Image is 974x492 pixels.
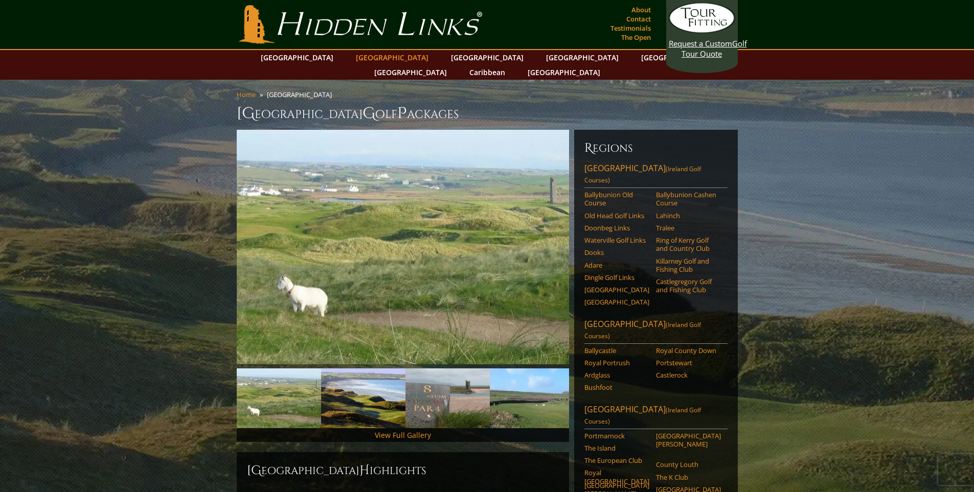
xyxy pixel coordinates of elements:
[636,50,719,65] a: [GEOGRAPHIC_DATA]
[363,103,375,124] span: G
[656,460,721,468] a: County Louth
[584,261,649,269] a: Adare
[656,277,721,294] a: Castlegregory Golf and Fishing Club
[584,273,649,282] a: Dingle Golf Links
[584,165,701,184] span: (Ireland Golf Courses)
[584,359,649,367] a: Royal Portrush
[584,406,701,426] span: (Ireland Golf Courses)
[369,65,452,80] a: [GEOGRAPHIC_DATA]
[656,346,721,355] a: Royal County Down
[267,90,336,99] li: [GEOGRAPHIC_DATA]
[584,346,649,355] a: Ballycastle
[351,50,434,65] a: [GEOGRAPHIC_DATA]
[584,444,649,452] a: The Island
[584,236,649,244] a: Waterville Golf Links
[247,462,559,479] h2: [GEOGRAPHIC_DATA] ighlights
[584,248,649,256] a: Dooks
[656,371,721,379] a: Castlerock
[541,50,624,65] a: [GEOGRAPHIC_DATA]
[446,50,529,65] a: [GEOGRAPHIC_DATA]
[584,318,728,344] a: [GEOGRAPHIC_DATA](Ireland Golf Courses)
[584,468,649,485] a: Royal [GEOGRAPHIC_DATA]
[237,90,256,99] a: Home
[584,286,649,294] a: [GEOGRAPHIC_DATA]
[656,473,721,481] a: The K Club
[584,371,649,379] a: Ardglass
[584,456,649,464] a: The European Club
[256,50,338,65] a: [GEOGRAPHIC_DATA]
[464,65,510,80] a: Caribbean
[629,3,653,17] a: About
[584,404,728,429] a: [GEOGRAPHIC_DATA](Ireland Golf Courses)
[375,430,431,440] a: View Full Gallery
[624,12,653,26] a: Contact
[619,30,653,44] a: The Open
[584,298,649,306] a: [GEOGRAPHIC_DATA]
[669,38,732,49] span: Request a Custom
[523,65,605,80] a: [GEOGRAPHIC_DATA]
[584,224,649,232] a: Doonbeg Links
[584,191,649,207] a: Ballybunion Old Course
[656,359,721,367] a: Portstewart
[656,224,721,232] a: Tralee
[397,103,407,124] span: P
[584,383,649,391] a: Bushfoot
[359,462,370,479] span: H
[584,140,728,156] h6: Regions
[656,432,721,449] a: [GEOGRAPHIC_DATA][PERSON_NAME]
[584,432,649,440] a: Portmarnock
[656,257,721,274] a: Killarney Golf and Fishing Club
[608,21,653,35] a: Testimonials
[656,236,721,253] a: Ring of Kerry Golf and Country Club
[656,191,721,207] a: Ballybunion Cashen Course
[669,3,735,59] a: Request a CustomGolf Tour Quote
[584,212,649,220] a: Old Head Golf Links
[237,103,738,124] h1: [GEOGRAPHIC_DATA] olf ackages
[584,162,728,188] a: [GEOGRAPHIC_DATA](Ireland Golf Courses)
[656,212,721,220] a: Lahinch
[584,320,701,340] span: (Ireland Golf Courses)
